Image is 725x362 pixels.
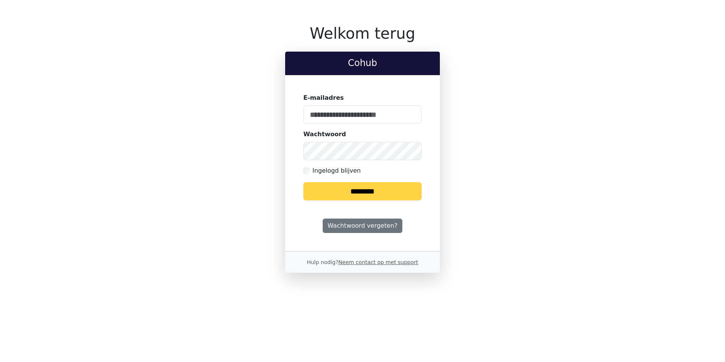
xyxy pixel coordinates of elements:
[291,58,434,69] h2: Cohub
[307,259,418,265] small: Hulp nodig?
[323,219,402,233] a: Wachtwoord vergeten?
[285,24,440,42] h1: Welkom terug
[303,130,346,139] label: Wachtwoord
[312,166,361,175] label: Ingelogd blijven
[338,259,418,265] a: Neem contact op met support
[303,93,344,102] label: E-mailadres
